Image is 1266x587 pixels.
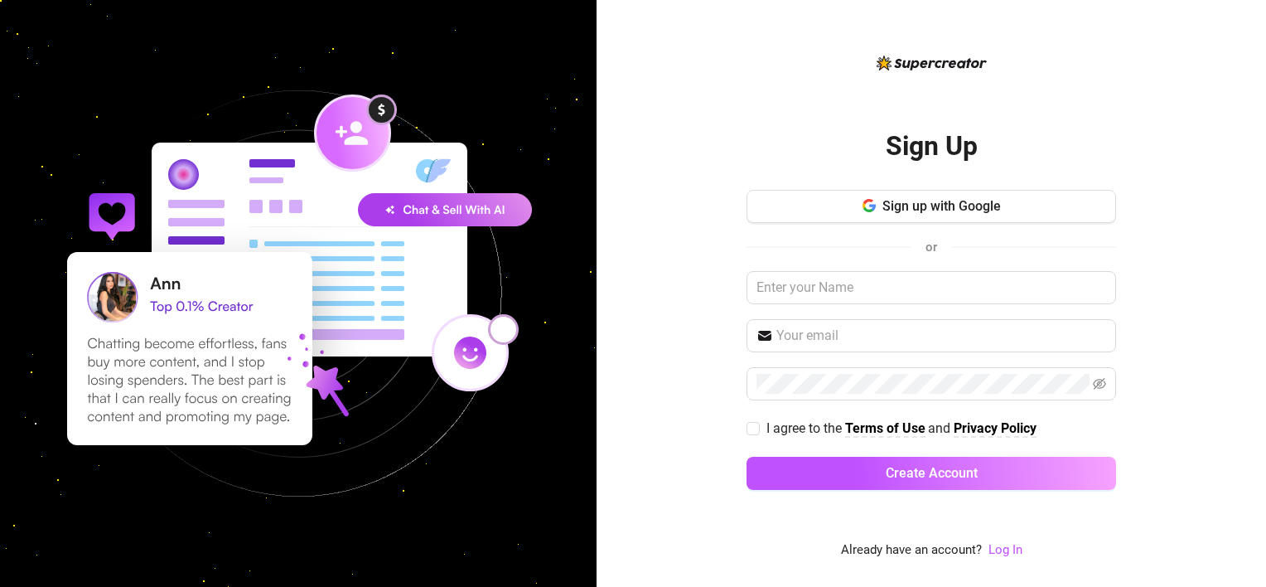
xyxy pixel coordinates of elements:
[988,542,1022,557] a: Log In
[954,420,1036,436] strong: Privacy Policy
[747,271,1116,304] input: Enter your Name
[841,541,982,560] span: Already have an account?
[886,129,978,163] h2: Sign Up
[747,457,1116,490] button: Create Account
[988,541,1022,560] a: Log In
[776,326,1106,346] input: Your email
[882,198,1001,214] span: Sign up with Google
[886,465,978,481] span: Create Account
[954,420,1036,438] a: Privacy Policy
[845,420,925,438] a: Terms of Use
[925,240,937,255] span: or
[845,420,925,436] strong: Terms of Use
[12,7,585,580] img: signup-background-D0MIrEPF.svg
[747,190,1116,223] button: Sign up with Google
[877,56,987,70] img: logo-BBDzfeDw.svg
[928,420,954,436] span: and
[1093,377,1106,391] span: eye-invisible
[766,420,845,436] span: I agree to the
